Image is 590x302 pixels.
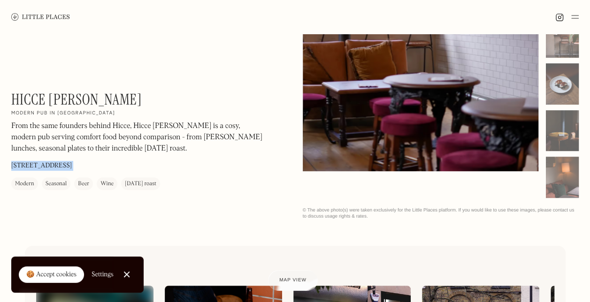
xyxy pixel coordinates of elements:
div: Wine [100,180,114,189]
div: Modern [15,180,34,189]
div: Settings [92,271,114,278]
div: 🍪 Accept cookies [26,270,77,279]
a: 🍪 Accept cookies [19,266,84,283]
a: Settings [92,264,114,285]
div: © The above photo(s) were taken exclusively for the Little Places platform. If you would like to ... [303,207,579,219]
a: Close Cookie Popup [117,265,136,284]
p: [STREET_ADDRESS] [11,161,72,171]
span: Map view [279,278,306,283]
div: [DATE] roast [125,180,156,189]
h2: Modern pub in [GEOGRAPHIC_DATA] [11,111,115,117]
p: From the same founders behind Hicce, Hicce [PERSON_NAME] is a cosy, modern pub serving comfort fo... [11,121,265,155]
div: Beer [78,180,89,189]
a: Map view [268,270,318,291]
div: Close Cookie Popup [126,274,127,275]
div: Seasonal [46,180,67,189]
h1: Hicce [PERSON_NAME] [11,91,142,108]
